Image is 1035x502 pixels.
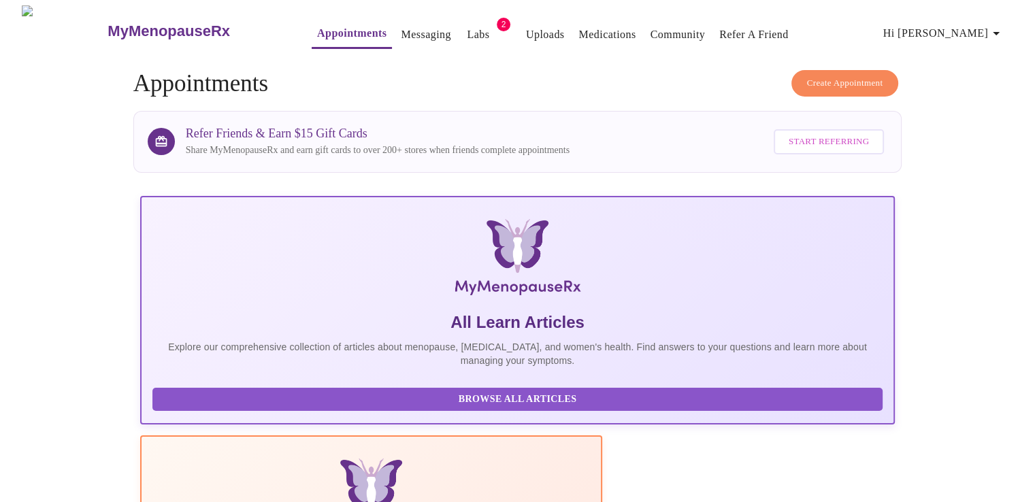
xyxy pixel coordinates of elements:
p: Explore our comprehensive collection of articles about menopause, [MEDICAL_DATA], and women's hea... [152,340,883,367]
button: Uploads [521,21,570,48]
a: Messaging [401,25,450,44]
a: Start Referring [770,122,887,161]
span: Browse All Articles [166,391,870,408]
a: MyMenopauseRx [106,7,284,55]
a: Medications [578,25,636,44]
img: MyMenopauseRx Logo [265,219,769,301]
span: Create Appointment [807,76,883,91]
h5: All Learn Articles [152,312,883,333]
button: Browse All Articles [152,388,883,412]
button: Start Referring [774,129,884,154]
a: Uploads [526,25,565,44]
button: Community [645,21,711,48]
button: Messaging [395,21,456,48]
h3: Refer Friends & Earn $15 Gift Cards [186,127,570,141]
span: 2 [497,18,510,31]
button: Create Appointment [791,70,899,97]
span: Start Referring [789,134,869,150]
button: Medications [573,21,641,48]
a: Browse All Articles [152,392,887,404]
button: Hi [PERSON_NAME] [878,20,1010,47]
span: Hi [PERSON_NAME] [883,24,1004,43]
a: Community [651,25,706,44]
button: Appointments [312,20,392,49]
a: Appointments [317,24,387,43]
a: Refer a Friend [719,25,789,44]
a: Labs [467,25,489,44]
p: Share MyMenopauseRx and earn gift cards to over 200+ stores when friends complete appointments [186,144,570,157]
h3: MyMenopauseRx [108,22,230,40]
img: MyMenopauseRx Logo [22,5,106,56]
button: Labs [457,21,500,48]
button: Refer a Friend [714,21,794,48]
h4: Appointments [133,70,902,97]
